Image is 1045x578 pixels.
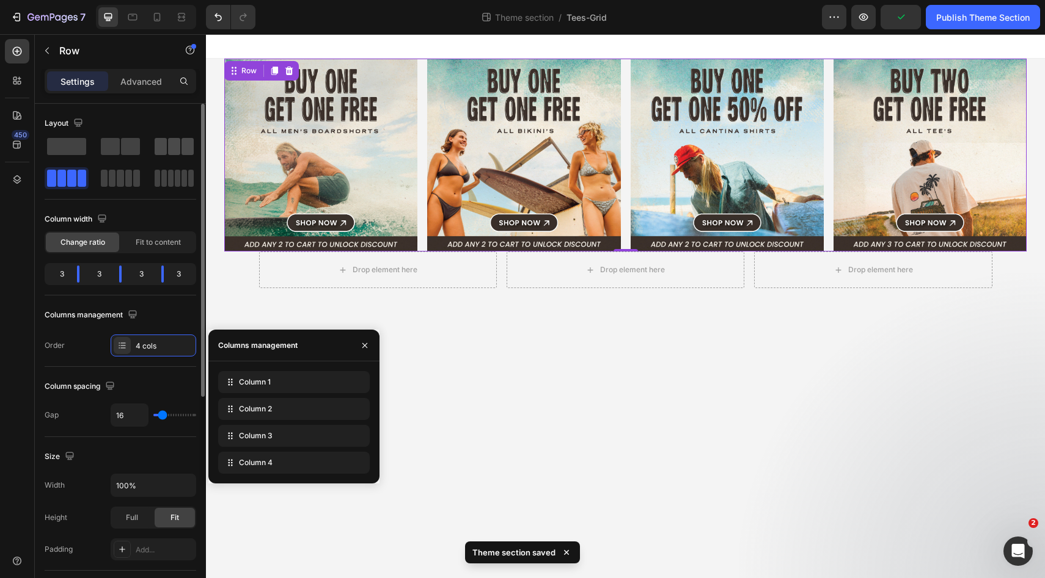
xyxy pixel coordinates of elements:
[239,377,271,388] span: Column 1
[61,237,105,248] span: Change ratio
[45,115,86,132] div: Layout
[45,480,65,491] div: Width
[45,307,140,323] div: Columns management
[45,378,117,395] div: Column spacing
[1028,518,1038,528] span: 2
[239,403,272,414] span: Column 2
[926,5,1040,29] button: Publish Theme Section
[394,231,459,240] div: Drop element here
[174,266,194,283] div: 3
[80,10,86,24] p: 7
[47,266,67,283] div: 3
[45,340,65,351] div: Order
[45,512,67,523] div: Height
[559,11,562,24] span: /
[136,544,193,555] div: Add...
[89,266,109,283] div: 3
[239,430,273,441] span: Column 3
[136,341,193,352] div: 4 cols
[206,34,1045,578] iframe: Design area
[218,340,298,351] div: Columns management
[493,11,556,24] span: Theme section
[642,231,707,240] div: Drop element here
[936,11,1030,24] div: Publish Theme Section
[126,512,138,523] span: Full
[59,43,163,58] p: Row
[61,75,95,88] p: Settings
[566,11,607,24] span: Tees-Grid
[12,130,29,140] div: 450
[5,5,91,29] button: 7
[472,546,555,558] p: Theme section saved
[136,237,181,248] span: Fit to content
[239,457,273,468] span: Column 4
[120,75,162,88] p: Advanced
[45,211,109,228] div: Column width
[206,5,255,29] div: Undo/Redo
[131,266,152,283] div: 3
[1003,536,1033,566] iframe: Intercom live chat
[45,449,77,465] div: Size
[111,474,196,496] input: Auto
[170,512,179,523] span: Fit
[45,544,73,555] div: Padding
[111,404,148,426] input: Auto
[45,410,59,421] div: Gap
